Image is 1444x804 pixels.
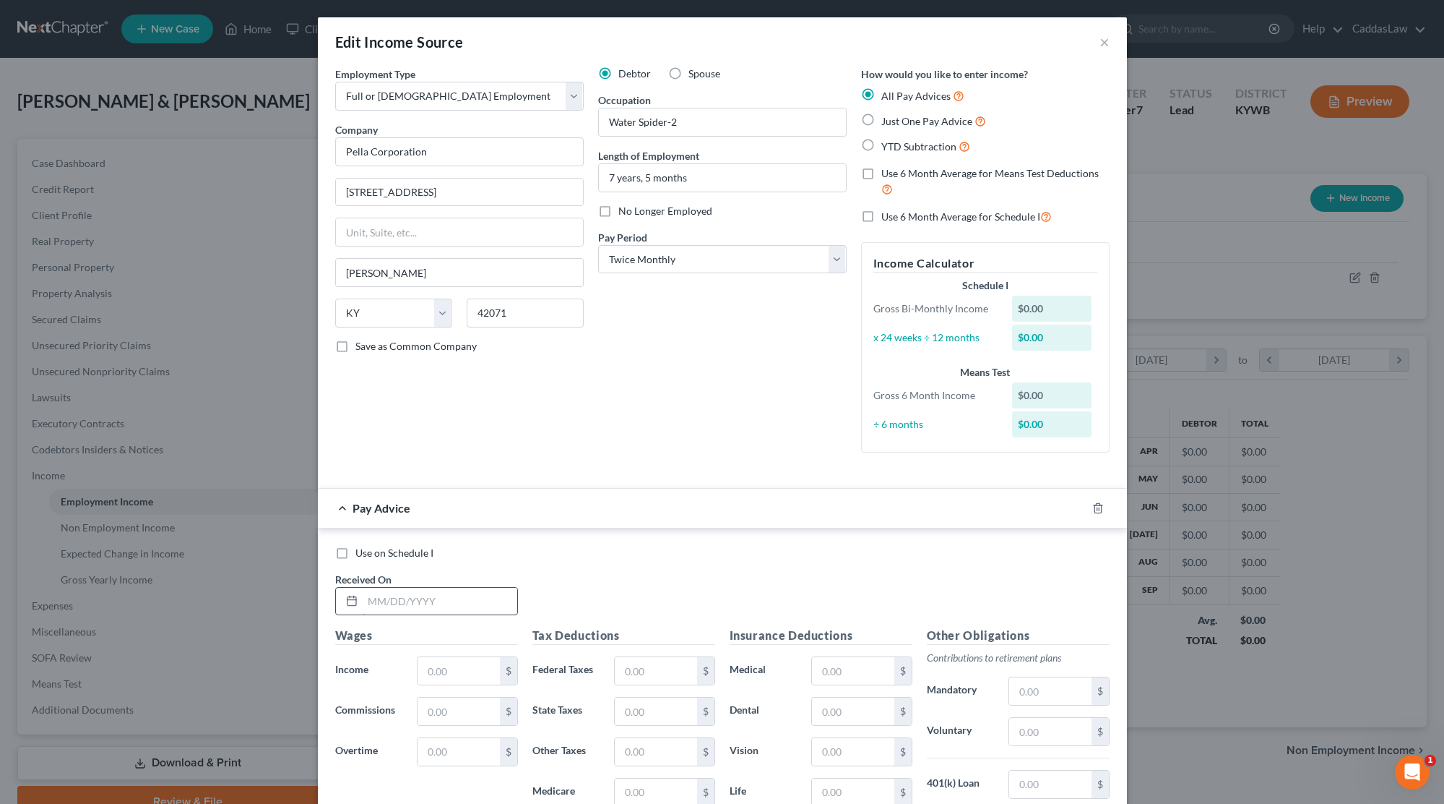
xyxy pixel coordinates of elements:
div: $ [697,698,714,725]
span: Employment Type [335,68,415,80]
span: Save as Common Company [355,340,477,352]
span: Received On [335,573,392,586]
label: State Taxes [525,697,608,726]
label: Vision [722,737,805,766]
div: $0.00 [1012,411,1091,437]
label: Commissions [328,697,410,726]
span: Spouse [688,67,720,80]
div: $ [894,698,912,725]
label: Occupation [598,93,651,108]
h5: Tax Deductions [532,627,715,645]
div: $ [697,657,714,685]
div: $0.00 [1012,382,1091,409]
span: No Longer Employed [618,205,712,217]
span: Pay Period [598,231,647,244]
input: Enter zip... [467,299,584,328]
iframe: Intercom live chat [1395,755,1430,790]
span: Pay Advice [353,501,410,515]
div: $ [697,738,714,766]
div: $ [500,698,517,725]
span: Debtor [618,67,651,80]
input: 0.00 [615,698,696,725]
input: 0.00 [812,698,894,725]
input: Search company by name... [335,137,584,166]
label: Overtime [328,737,410,766]
button: × [1099,33,1110,51]
label: Other Taxes [525,737,608,766]
span: All Pay Advices [881,90,951,102]
label: Mandatory [920,677,1002,706]
div: $ [1091,771,1109,798]
h5: Income Calculator [873,255,1097,273]
input: 0.00 [418,738,499,766]
h5: Insurance Deductions [730,627,912,645]
label: How would you like to enter income? [861,67,1028,82]
input: Enter address... [336,179,583,206]
input: 0.00 [812,738,894,766]
h5: Wages [335,627,518,645]
div: Edit Income Source [335,32,464,52]
h5: Other Obligations [927,627,1110,645]
span: Use 6 Month Average for Schedule I [881,210,1040,223]
div: $ [894,657,912,685]
div: $ [894,738,912,766]
input: 0.00 [812,657,894,685]
input: ex: 2 years [599,164,846,192]
input: 0.00 [615,738,696,766]
span: Use 6 Month Average for Means Test Deductions [881,167,1099,179]
div: Gross 6 Month Income [866,388,1006,403]
input: 0.00 [1009,771,1091,798]
input: 0.00 [1009,677,1091,705]
input: -- [599,108,846,136]
span: Use on Schedule I [355,547,433,559]
input: 0.00 [615,657,696,685]
div: x 24 weeks ÷ 12 months [866,330,1006,345]
span: 1 [1424,755,1436,766]
div: $0.00 [1012,296,1091,322]
div: ÷ 6 months [866,417,1006,432]
div: $ [1091,677,1109,705]
div: $ [500,657,517,685]
input: Enter city... [336,259,583,286]
span: YTD Subtraction [881,140,956,153]
div: $ [1091,718,1109,745]
input: MM/DD/YYYY [363,588,517,615]
label: 401(k) Loan [920,770,1002,799]
div: $ [500,738,517,766]
div: Means Test [873,365,1097,380]
input: 0.00 [418,698,499,725]
label: Federal Taxes [525,657,608,685]
div: $0.00 [1012,325,1091,351]
span: Just One Pay Advice [881,115,972,127]
input: Unit, Suite, etc... [336,218,583,246]
label: Dental [722,697,805,726]
div: Schedule I [873,278,1097,293]
span: Income [335,663,368,675]
p: Contributions to retirement plans [927,651,1110,665]
label: Length of Employment [598,148,699,163]
input: 0.00 [418,657,499,685]
label: Medical [722,657,805,685]
div: Gross Bi-Monthly Income [866,301,1006,316]
input: 0.00 [1009,718,1091,745]
label: Voluntary [920,717,1002,746]
span: Company [335,124,378,136]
